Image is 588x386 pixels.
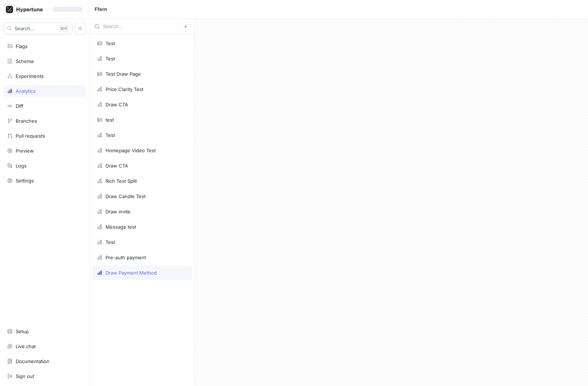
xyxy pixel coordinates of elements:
div: Message test [106,224,136,230]
div: Draw Payment Method [106,270,157,276]
div: Branches [16,118,37,124]
div: Flags [16,43,28,49]
div: Test [106,56,115,62]
div: Test [106,132,115,138]
a: Documentation [4,355,86,367]
div: Logs [16,163,27,169]
div: Setup [16,328,29,334]
div: Analytics [16,88,36,94]
div: Pre-auth payment [106,255,146,260]
div: Draw Candle Test [106,193,146,199]
div: Rich Text Split [106,178,137,184]
button: ‌ [50,3,88,15]
div: Documentation [16,358,49,364]
div: Price Clarity Test [106,86,143,92]
div: Preview [16,148,34,154]
span: Ffern [95,7,107,12]
button: Search...K [4,23,72,34]
div: Pull requests [16,133,45,139]
div: Draw CTA [106,102,128,107]
div: Live chat [16,343,36,349]
div: Sign out [16,373,34,379]
div: Draw invite [106,209,131,214]
input: Search... [103,23,181,30]
div: Draw CTA [106,163,128,169]
div: K [58,25,69,32]
span: ‌ [53,7,82,12]
div: Test [106,40,115,46]
span: Search... [15,26,35,31]
div: Schema [16,58,33,64]
div: Homepage Video Test [106,147,156,153]
div: Diff [16,103,23,109]
div: Test Draw Page [106,71,141,77]
div: test [106,117,114,123]
div: Test [106,239,115,245]
div: Experiments [16,73,44,79]
div: Settings [16,178,34,184]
